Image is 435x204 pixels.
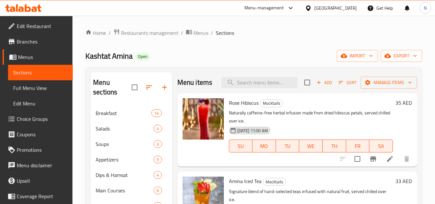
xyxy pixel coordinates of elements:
li: / [181,29,183,37]
li: / [109,29,111,37]
span: Full Menu View [13,84,68,92]
a: Edit Menu [8,96,73,111]
span: Amina Iced Tea [229,176,261,186]
span: Breakfast [96,109,151,117]
a: Branches [3,34,73,49]
span: 4 [154,172,161,178]
span: MO [255,141,273,151]
div: items [154,171,162,179]
div: Salads4 [90,121,172,136]
button: Add [314,78,335,88]
span: Rose Hibiscus [229,98,259,108]
span: 4 [154,126,161,132]
span: Dips & Hamsat [96,171,154,179]
a: Home [85,29,106,37]
span: WE [302,141,320,151]
span: Menus [194,29,208,37]
a: Coverage Report [3,189,73,204]
span: [DATE] 11:00 AM [235,128,270,134]
button: SA [369,140,393,152]
button: Sort [337,78,358,88]
div: items [154,187,162,194]
span: Kashtat Amina [85,49,133,63]
span: Coverage Report [17,192,68,200]
div: Dips & Hamsat4 [90,167,172,183]
span: Sections [216,29,234,37]
span: Salads [96,125,154,132]
div: Breakfast14 [90,105,172,121]
div: Appetizers5 [90,152,172,167]
h6: 33 AED [395,177,412,186]
button: Branch-specific-item [365,151,381,167]
img: Rose Hibiscus [183,98,224,140]
span: FR [349,141,367,151]
a: Upsell [3,173,73,189]
button: FR [346,140,370,152]
span: import [342,52,373,60]
div: items [154,140,162,148]
p: Naturally caffeine-free herbal infusion made from dried hibiscus petals, served chilled over ice. [229,109,393,125]
a: Promotions [3,142,73,158]
span: TH [325,141,344,151]
span: Promotions [17,146,68,154]
span: Select to update [351,152,364,166]
button: export [381,50,422,62]
a: Menus [186,29,208,37]
span: Restaurants management [121,29,178,37]
div: items [154,156,162,163]
button: Manage items [361,77,417,89]
div: Mocktails [263,178,286,186]
span: Choice Groups [17,115,68,123]
span: SA [372,141,390,151]
span: Menus [18,53,68,61]
h6: 35 AED [395,98,412,107]
span: Upsell [17,177,68,185]
div: [GEOGRAPHIC_DATA] [314,5,357,12]
li: / [211,29,213,37]
span: Manage items [366,79,412,87]
span: Appetizers [96,156,154,163]
span: TU [279,141,297,151]
div: items [154,125,162,132]
button: TU [276,140,299,152]
span: Sort sections [141,80,157,95]
a: Full Menu View [8,80,73,96]
button: SU [229,140,253,152]
span: export [386,52,417,60]
span: Sort [339,79,356,86]
span: Mocktails [263,178,286,186]
a: Edit Restaurant [3,18,73,34]
span: 3 [154,141,161,147]
span: 14 [152,110,161,116]
span: Soups [96,140,154,148]
nav: breadcrumb [85,29,422,37]
h2: Menu items [177,78,213,87]
div: Soups3 [90,136,172,152]
span: Mocktails [260,100,283,107]
span: N [424,5,427,12]
button: TH [323,140,346,152]
a: Choice Groups [3,111,73,127]
span: Sections [13,69,68,76]
div: Main Courses6 [90,183,172,198]
span: Open [135,54,150,59]
a: Coupons [3,127,73,142]
span: 6 [154,188,161,194]
h2: Menu sections [93,78,131,97]
span: Edit Restaurant [17,22,68,30]
a: Sections [8,65,73,80]
span: Menu disclaimer [17,161,68,169]
button: delete [399,151,414,167]
a: Restaurants management [113,29,178,37]
span: 5 [154,157,161,163]
span: Select all sections [128,81,141,94]
input: search [222,77,298,88]
button: WE [299,140,323,152]
span: Main Courses [96,187,154,194]
button: MO [252,140,276,152]
span: SU [232,141,250,151]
